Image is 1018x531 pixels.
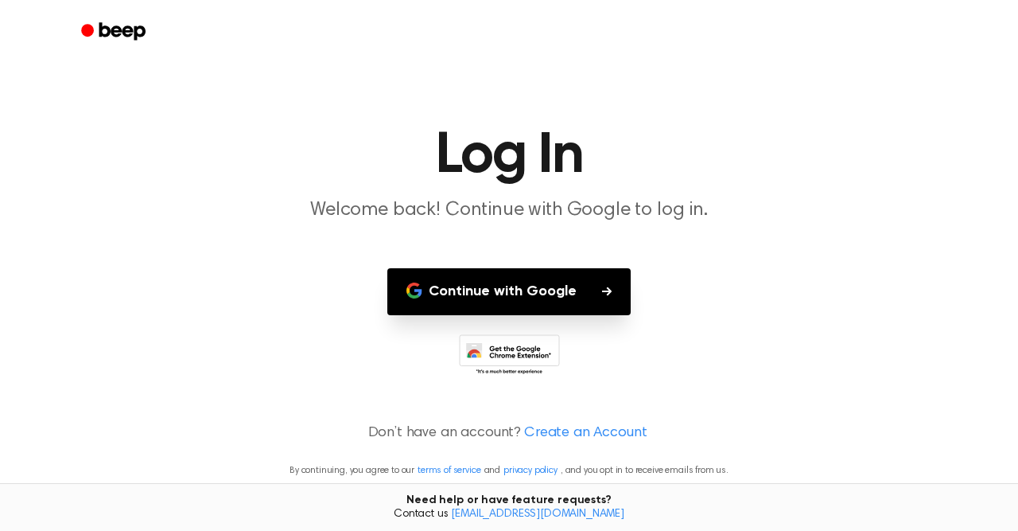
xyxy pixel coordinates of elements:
button: Continue with Google [387,268,631,315]
p: Don’t have an account? [19,423,999,444]
p: By continuing, you agree to our and , and you opt in to receive emails from us. [19,463,999,478]
span: Contact us [10,508,1008,522]
h1: Log In [102,127,916,185]
a: Beep [70,17,160,48]
p: Welcome back! Continue with Google to log in. [204,197,814,224]
a: terms of service [418,466,480,475]
a: Create an Account [524,423,647,444]
a: [EMAIL_ADDRESS][DOMAIN_NAME] [451,509,624,520]
a: privacy policy [503,466,558,475]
